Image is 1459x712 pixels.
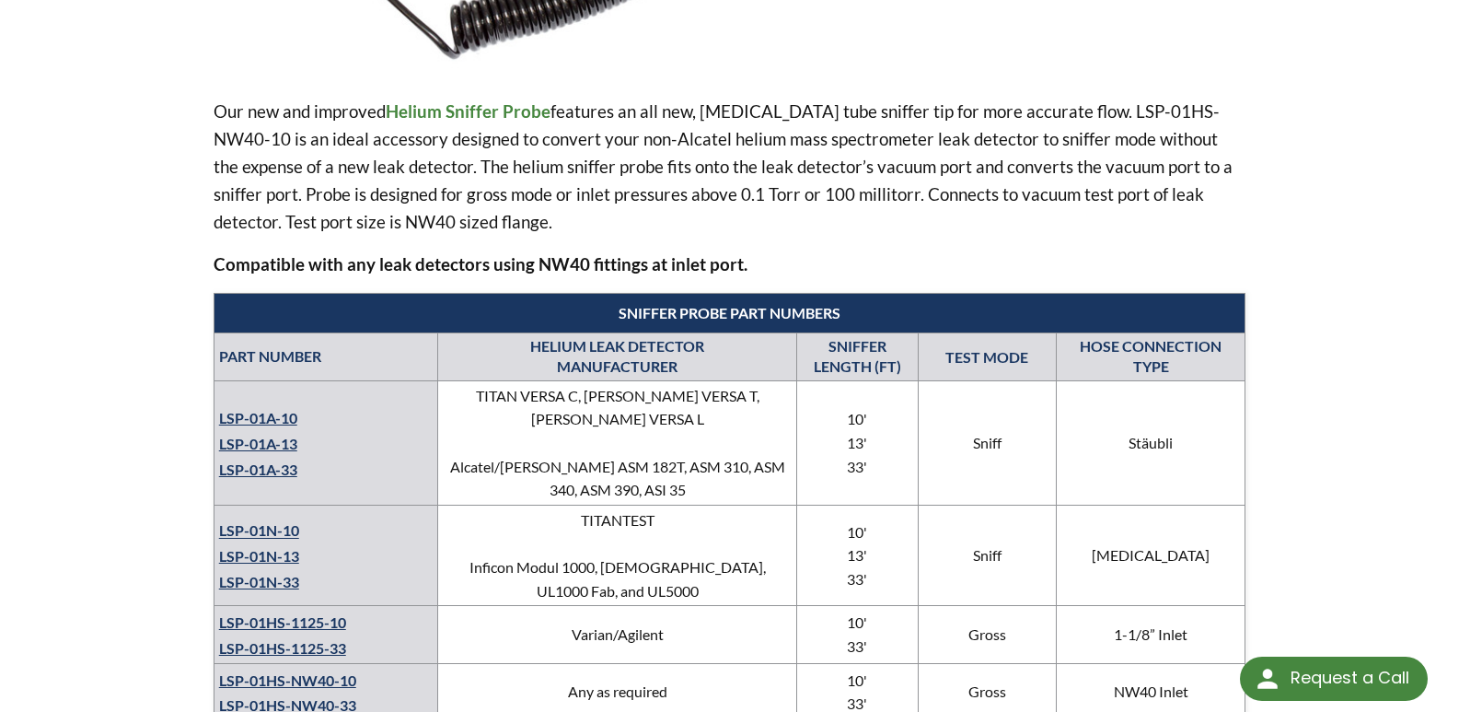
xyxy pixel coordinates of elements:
[918,333,1056,381] td: TEST MODE
[438,380,797,505] td: TITAN VERSA C, [PERSON_NAME] VERSA T, [PERSON_NAME] VERSA L Alcatel/[PERSON_NAME] ASM 182T, ASM 3...
[918,380,1056,505] td: Sniff
[219,409,297,426] a: LSP-01A-10
[918,606,1056,663] td: Gross
[214,333,437,381] th: PART NUMBER
[219,671,356,689] a: LSP-01HS-NW40-10
[219,639,346,657] a: LSP-01HS-1125-33
[918,505,1056,605] td: Sniff
[219,461,297,478] a: LSP-01A-33
[797,505,918,605] td: 10' 13' 33'
[438,606,797,663] td: Varian/Agilent
[797,606,918,663] td: 10' 33'
[1291,657,1409,699] div: Request a Call
[438,505,797,605] td: TITANTEST Inficon Modul 1000, [DEMOGRAPHIC_DATA], UL1000 Fab, and UL5000
[219,613,346,631] a: LSP-01HS-1125-10
[214,98,1246,236] p: Our new and improved features an all new, [MEDICAL_DATA] tube sniffer tip for more accurate flow....
[214,293,1245,333] th: SNIFFER PROBE PART NUMBERS
[1240,657,1428,701] div: Request a Call
[1056,505,1245,605] td: [MEDICAL_DATA]
[1253,664,1282,694] img: round button
[797,380,918,505] td: 10' 13' 33'
[1056,606,1245,663] td: 1-1/8” Inlet
[214,253,747,274] strong: Compatible with any leak detectors using NW40 fittings at inlet port.
[1056,333,1245,381] th: HOSE CONNECTION TYPE
[219,547,299,565] a: LSP-01N-13
[219,573,299,590] a: LSP-01N-33
[797,333,918,381] th: SNIFFER LENGTH (FT)
[219,522,299,540] a: LSP-01N-10
[386,100,550,122] strong: Helium Sniffer Probe
[219,435,297,452] a: LSP-01A-13
[1056,380,1245,505] td: Stäubli
[438,333,797,381] th: HELIUM LEAK DETECTOR MANUFACTURER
